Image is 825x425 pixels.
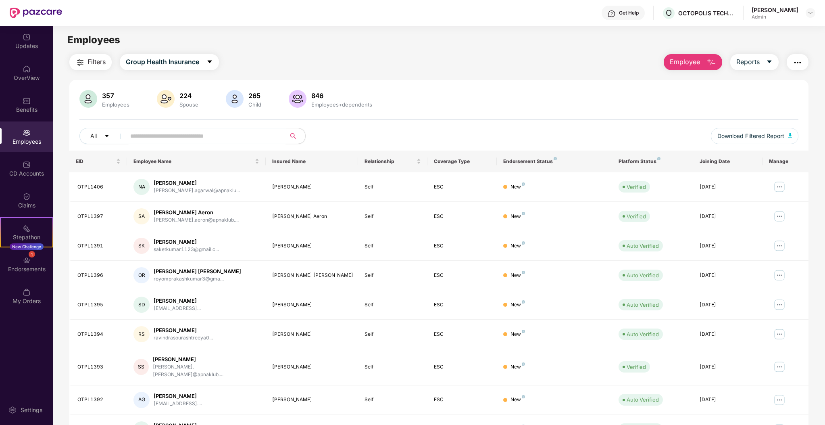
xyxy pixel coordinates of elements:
span: Download Filtered Report [717,132,784,140]
div: [PERSON_NAME] [154,238,219,246]
button: Employee [664,54,722,70]
div: OTPL1391 [77,242,121,250]
div: [PERSON_NAME] [154,327,213,334]
div: Auto Verified [627,396,659,404]
img: svg+xml;base64,PHN2ZyBpZD0iRW5kb3JzZW1lbnRzIiB4bWxucz0iaHR0cDovL3d3dy53My5vcmcvMjAwMC9zdmciIHdpZH... [23,256,31,264]
div: [DATE] [700,272,756,279]
div: OTPL1392 [77,396,121,404]
img: svg+xml;base64,PHN2ZyBpZD0iRHJvcGRvd24tMzJ4MzIiIHhtbG5zPSJodHRwOi8vd3d3LnczLm9yZy8yMDAwL3N2ZyIgd2... [807,10,814,16]
button: Filters [69,54,112,70]
th: Manage [762,151,809,172]
div: [PERSON_NAME].[PERSON_NAME]@apnaklub.... [153,363,259,379]
div: ESC [434,363,490,371]
span: caret-down [104,133,110,140]
div: Stepathon [1,233,52,241]
div: [DATE] [700,331,756,338]
img: svg+xml;base64,PHN2ZyB4bWxucz0iaHR0cDovL3d3dy53My5vcmcvMjAwMC9zdmciIHdpZHRoPSI4IiBoZWlnaHQ9IjgiIH... [522,300,525,304]
div: Auto Verified [627,301,659,309]
div: Auto Verified [627,242,659,250]
div: SD [133,297,150,313]
div: NA [133,179,150,195]
div: [PERSON_NAME] [272,183,352,191]
button: Allcaret-down [79,128,129,144]
div: royomprakashkumar3@gma... [154,275,241,283]
div: OTPL1396 [77,272,121,279]
img: svg+xml;base64,PHN2ZyB4bWxucz0iaHR0cDovL3d3dy53My5vcmcvMjAwMC9zdmciIHhtbG5zOnhsaW5rPSJodHRwOi8vd3... [157,90,175,108]
img: svg+xml;base64,PHN2ZyBpZD0iQ2xhaW0iIHhtbG5zPSJodHRwOi8vd3d3LnczLm9yZy8yMDAwL3N2ZyIgd2lkdGg9IjIwIi... [23,193,31,201]
div: 265 [247,92,263,100]
div: [EMAIL_ADDRESS]... [154,305,201,312]
div: [PERSON_NAME] [154,392,202,400]
div: Settings [18,406,45,414]
div: [PERSON_NAME] [153,356,259,363]
div: New [510,272,525,279]
img: manageButton [773,360,786,373]
div: [PERSON_NAME] [272,396,352,404]
div: Auto Verified [627,271,659,279]
img: manageButton [773,269,786,282]
div: SA [133,208,150,224]
div: New [510,183,525,191]
img: svg+xml;base64,PHN2ZyB4bWxucz0iaHR0cDovL3d3dy53My5vcmcvMjAwMC9zdmciIHhtbG5zOnhsaW5rPSJodHRwOi8vd3... [289,90,306,108]
div: Get Help [619,10,639,16]
button: Group Health Insurancecaret-down [120,54,219,70]
img: svg+xml;base64,PHN2ZyB4bWxucz0iaHR0cDovL3d3dy53My5vcmcvMjAwMC9zdmciIHdpZHRoPSI4IiBoZWlnaHQ9IjgiIH... [522,330,525,333]
div: [DATE] [700,242,756,250]
div: SK [133,238,150,254]
div: 1 [29,251,35,258]
div: [DATE] [700,213,756,220]
div: Employees [100,101,131,108]
div: Verified [627,183,646,191]
img: svg+xml;base64,PHN2ZyBpZD0iTXlfT3JkZXJzIiBkYXRhLW5hbWU9Ik15IE9yZGVycyIgeG1sbnM9Imh0dHA6Ly93d3cudz... [23,288,31,296]
div: New [510,301,525,309]
div: saketkumar1123@gmail.c... [154,246,219,253]
img: svg+xml;base64,PHN2ZyBpZD0iQmVuZWZpdHMiIHhtbG5zPSJodHRwOi8vd3d3LnczLm9yZy8yMDAwL3N2ZyIgd2lkdGg9Ij... [23,97,31,105]
div: [PERSON_NAME] [272,363,352,371]
img: svg+xml;base64,PHN2ZyB4bWxucz0iaHR0cDovL3d3dy53My5vcmcvMjAwMC9zdmciIHdpZHRoPSI4IiBoZWlnaHQ9IjgiIH... [522,395,525,398]
img: svg+xml;base64,PHN2ZyB4bWxucz0iaHR0cDovL3d3dy53My5vcmcvMjAwMC9zdmciIHdpZHRoPSI4IiBoZWlnaHQ9IjgiIH... [522,241,525,245]
div: Self [365,363,421,371]
img: svg+xml;base64,PHN2ZyB4bWxucz0iaHR0cDovL3d3dy53My5vcmcvMjAwMC9zdmciIHdpZHRoPSI4IiBoZWlnaHQ9IjgiIH... [554,157,557,160]
span: Employees [67,34,120,46]
div: Employees+dependents [310,101,374,108]
img: svg+xml;base64,PHN2ZyB4bWxucz0iaHR0cDovL3d3dy53My5vcmcvMjAwMC9zdmciIHdpZHRoPSI4IiBoZWlnaHQ9IjgiIH... [522,212,525,215]
div: OTPL1406 [77,183,121,191]
div: [DATE] [700,363,756,371]
div: [PERSON_NAME].aeron@apnaklub.... [154,216,239,224]
div: Child [247,101,263,108]
span: EID [76,158,115,165]
div: [PERSON_NAME].agarwal@apnaklu... [154,187,240,195]
img: manageButton [773,298,786,311]
img: svg+xml;base64,PHN2ZyBpZD0iRW1wbG95ZWVzIiB4bWxucz0iaHR0cDovL3d3dy53My5vcmcvMjAwMC9zdmciIHdpZHRoPS... [23,129,31,137]
div: Admin [752,14,798,20]
div: ESC [434,396,490,404]
span: All [90,132,97,140]
div: [DATE] [700,301,756,309]
div: AG [133,392,150,408]
span: Employee Name [133,158,253,165]
div: New Challenge [10,243,44,250]
img: svg+xml;base64,PHN2ZyB4bWxucz0iaHR0cDovL3d3dy53My5vcmcvMjAwMC9zdmciIHdpZHRoPSIyNCIgaGVpZ2h0PSIyNC... [75,58,85,67]
div: Verified [627,363,646,371]
div: New [510,213,525,220]
div: [DATE] [700,396,756,404]
div: OCTOPOLIS TECHNOLOGIES PRIVATE LIMITED [678,9,735,17]
div: Self [365,183,421,191]
div: New [510,396,525,404]
img: svg+xml;base64,PHN2ZyB4bWxucz0iaHR0cDovL3d3dy53My5vcmcvMjAwMC9zdmciIHdpZHRoPSI4IiBoZWlnaHQ9IjgiIH... [522,182,525,186]
img: svg+xml;base64,PHN2ZyB4bWxucz0iaHR0cDovL3d3dy53My5vcmcvMjAwMC9zdmciIHhtbG5zOnhsaW5rPSJodHRwOi8vd3... [226,90,244,108]
span: Filters [87,57,106,67]
div: RS [133,326,150,342]
div: [PERSON_NAME] [272,242,352,250]
span: Group Health Insurance [126,57,199,67]
img: manageButton [773,210,786,223]
div: ravindrasourashtreeya0... [154,334,213,342]
img: svg+xml;base64,PHN2ZyBpZD0iU2V0dGluZy0yMHgyMCIgeG1sbnM9Imh0dHA6Ly93d3cudzMub3JnLzIwMDAvc3ZnIiB3aW... [8,406,17,414]
div: New [510,242,525,250]
div: Platform Status [619,158,687,165]
div: 846 [310,92,374,100]
div: OTPL1397 [77,213,121,220]
img: svg+xml;base64,PHN2ZyB4bWxucz0iaHR0cDovL3d3dy53My5vcmcvMjAwMC9zdmciIHdpZHRoPSI4IiBoZWlnaHQ9IjgiIH... [657,157,660,160]
div: ESC [434,331,490,338]
span: caret-down [206,59,213,66]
